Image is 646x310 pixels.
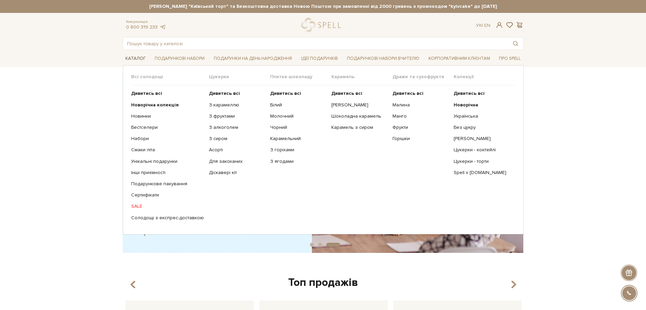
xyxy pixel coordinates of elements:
[270,147,326,153] a: З горіхами
[209,113,265,119] a: З фруктами
[209,136,265,142] a: З сиром
[209,124,265,131] a: З алкоголем
[331,90,362,96] b: Дивитись всі
[454,147,510,153] a: Цукерки - коктейлі
[392,102,449,108] a: Малина
[123,37,508,50] input: Пошук товару у каталозі
[454,113,510,119] a: Українська
[209,74,270,80] span: Цукерки
[454,102,510,108] a: Новорічна
[344,53,422,64] a: Подарункові набори Вчителю
[126,24,158,30] a: 0 800 319 233
[123,242,524,248] div: Carousel Pagination
[131,158,204,165] a: Унікальні подарунки
[454,74,515,80] span: Колекції
[270,90,326,97] a: Дивитись всі
[454,102,478,108] b: Новорічна
[482,22,483,28] span: |
[454,90,485,96] b: Дивитись всі
[270,102,326,108] a: Білий
[131,74,209,80] span: Всі солодощі
[331,90,387,97] a: Дивитись всі
[131,90,162,96] b: Дивитись всі
[270,113,326,119] a: Молочний
[209,147,265,153] a: Асорті
[454,170,510,176] a: Spell x [DOMAIN_NAME]
[209,102,265,108] a: З карамеллю
[131,90,204,97] a: Дивитись всі
[310,243,314,247] button: Carousel Page 1
[270,90,301,96] b: Дивитись всі
[454,90,510,97] a: Дивитись всі
[454,124,510,131] a: Без цукру
[298,53,341,64] a: Ідеї подарунків
[211,53,295,64] a: Подарунки на День народження
[270,136,326,142] a: Карамельний
[484,22,490,28] a: En
[152,53,207,64] a: Подарункові набори
[209,158,265,165] a: Для закоханих
[326,243,340,247] button: Carousel Page 3 (Current Slide)
[131,102,179,108] b: Новорічна колекція
[392,136,449,142] a: Горішки
[331,124,387,131] a: Карамель з сиром
[131,147,204,153] a: Смаки літа
[131,181,204,187] a: Подарункове пакування
[123,65,524,235] div: Каталог
[392,90,449,97] a: Дивитись всі
[426,53,493,64] a: Корпоративним клієнтам
[131,124,204,131] a: Бестселери
[331,113,387,119] a: Шоколадна карамель
[454,136,510,142] a: [PERSON_NAME]
[331,102,387,108] a: [PERSON_NAME]
[131,113,204,119] a: Новинки
[209,90,265,97] a: Дивитись всі
[270,74,331,80] span: Плитки шоколаду
[209,170,265,176] a: Діскавері кіт
[318,243,322,247] button: Carousel Page 2
[123,3,524,10] strong: [PERSON_NAME] "Київський торт" та Безкоштовна доставка Новою Поштою при замовленні від 2000 гриве...
[476,22,490,29] div: Ук
[131,215,204,221] a: Солодощі з експрес-доставкою
[131,136,204,142] a: Набори
[392,113,449,119] a: Манго
[392,124,449,131] a: Фрукти
[131,102,204,108] a: Новорічна колекція
[131,192,204,198] a: Сертифікати
[392,90,423,96] b: Дивитись всі
[209,90,240,96] b: Дивитись всі
[508,37,523,50] button: Пошук товару у каталозі
[126,20,166,24] span: Консультація:
[496,53,523,64] a: Про Spell
[123,53,149,64] a: Каталог
[123,276,524,290] div: Топ продажів
[270,124,326,131] a: Чорний
[131,203,204,209] a: SALE
[454,158,510,165] a: Цукерки - торти
[270,158,326,165] a: З ягодами
[392,74,454,80] span: Драже та сухофрукти
[159,24,166,30] a: telegram
[331,74,392,80] span: Карамель
[131,170,204,176] a: Інші приємності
